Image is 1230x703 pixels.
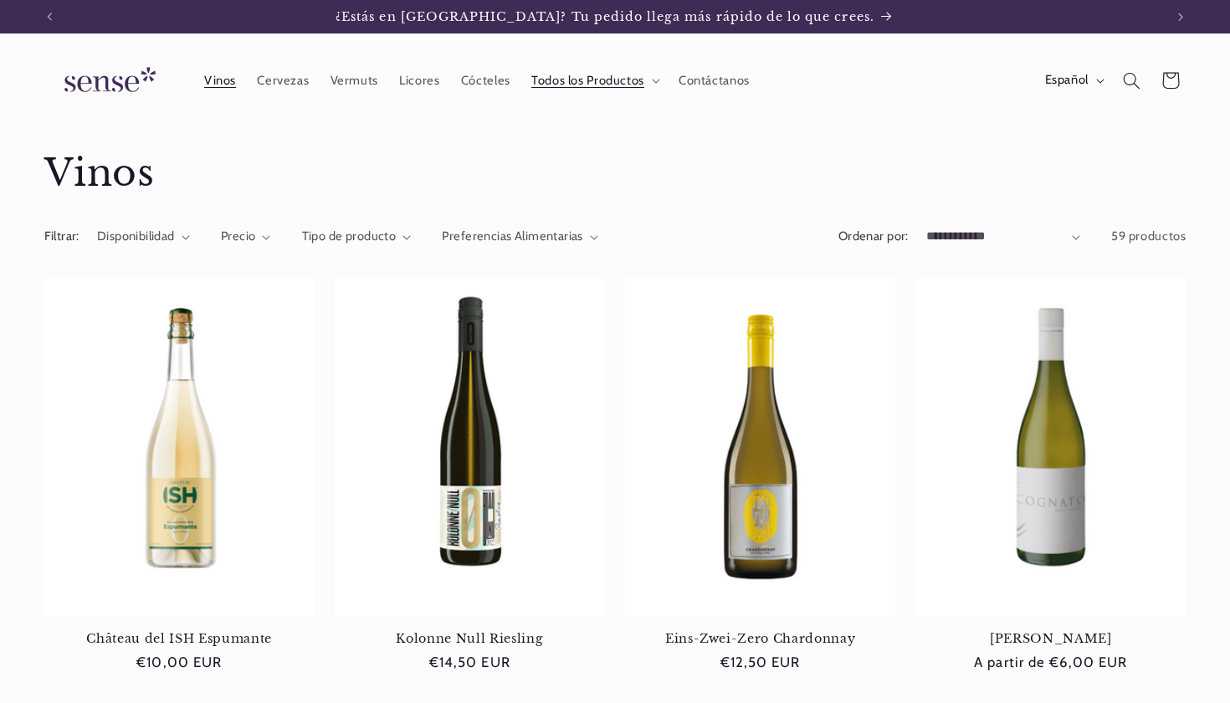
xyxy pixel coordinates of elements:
[320,62,389,99] a: Vermuts
[302,228,412,246] summary: Tipo de producto (0 seleccionado)
[399,73,439,89] span: Licores
[531,73,644,89] span: Todos los Productos
[335,631,605,646] a: Kolonne Null Riesling
[442,228,583,244] span: Preferencias Alimentarias
[668,62,760,99] a: Contáctanos
[520,62,668,99] summary: Todos los Productos
[625,631,895,646] a: Eins-Zwei-Zero Chardonnay
[302,228,397,244] span: Tipo de producto
[1045,71,1089,90] span: Español
[679,73,750,89] span: Contáctanos
[838,228,909,244] label: Ordenar por:
[389,62,451,99] a: Licores
[257,73,309,89] span: Cervezas
[1111,228,1186,244] span: 59 productos
[915,631,1186,646] a: [PERSON_NAME]
[221,228,271,246] summary: Precio
[247,62,320,99] a: Cervezas
[97,228,175,244] span: Disponibilidad
[442,228,598,246] summary: Preferencias Alimentarias (0 seleccionado)
[461,73,510,89] span: Cócteles
[1112,61,1151,100] summary: Búsqueda
[44,150,1186,198] h1: Vinos
[331,73,378,89] span: Vermuts
[97,228,190,246] summary: Disponibilidad (0 seleccionado)
[44,228,79,246] h2: Filtrar:
[38,50,177,111] a: Sense
[221,228,256,244] span: Precio
[450,62,520,99] a: Cócteles
[336,9,874,24] span: ¿Estás en [GEOGRAPHIC_DATA]? Tu pedido llega más rápido de lo que crees.
[44,631,315,646] a: Château del ISH Espumante
[204,73,236,89] span: Vinos
[1034,64,1112,97] button: Español
[193,62,246,99] a: Vinos
[44,57,170,105] img: Sense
